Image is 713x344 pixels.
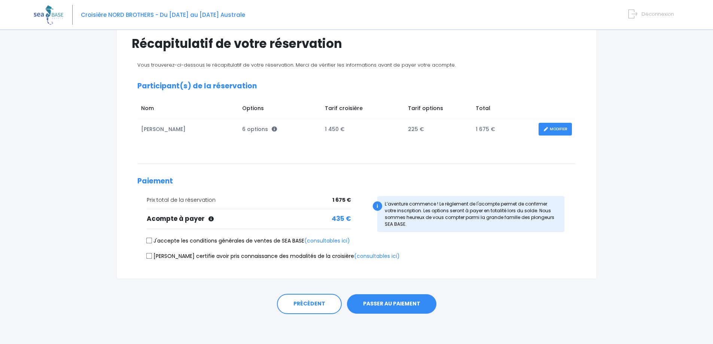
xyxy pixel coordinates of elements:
[277,294,342,314] a: PRÉCÉDENT
[377,196,565,232] div: L’aventure commence ! Le règlement de l'acompte permet de confirmer votre inscription. Les option...
[242,125,277,133] span: 6 options
[147,252,400,260] label: [PERSON_NAME] certifie avoir pris connaissance des modalités de la croisière
[373,201,382,211] div: i
[304,237,350,244] a: (consultables ici)
[332,214,351,224] span: 435 €
[81,11,245,19] span: Croisière NORD BROTHERS - Du [DATE] au [DATE] Australe
[137,101,238,119] td: Nom
[642,10,674,18] span: Déconnexion
[404,119,472,140] td: 225 €
[137,61,455,69] span: Vous trouverez-ci-dessous le récapitulatif de votre réservation. Merci de vérifier les informatio...
[321,119,404,140] td: 1 450 €
[137,177,576,186] h2: Paiement
[147,214,351,224] div: Acompte à payer
[321,101,404,119] td: Tarif croisière
[472,119,535,140] td: 1 675 €
[472,101,535,119] td: Total
[146,253,152,259] input: [PERSON_NAME] certifie avoir pris connaissance des modalités de la croisière(consultables ici)
[147,237,350,245] label: J'accepte les conditions générales de ventes de SEA BASE
[132,36,581,51] h1: Récapitulatif de votre réservation
[147,196,351,204] div: Prix total de la réservation
[238,101,321,119] td: Options
[146,238,152,244] input: J'accepte les conditions générales de ventes de SEA BASE(consultables ici)
[137,82,576,91] h2: Participant(s) de la réservation
[332,196,351,204] span: 1 675 €
[354,252,400,260] a: (consultables ici)
[404,101,472,119] td: Tarif options
[539,123,572,136] a: MODIFIER
[137,119,238,140] td: [PERSON_NAME]
[347,294,436,314] button: PASSER AU PAIEMENT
